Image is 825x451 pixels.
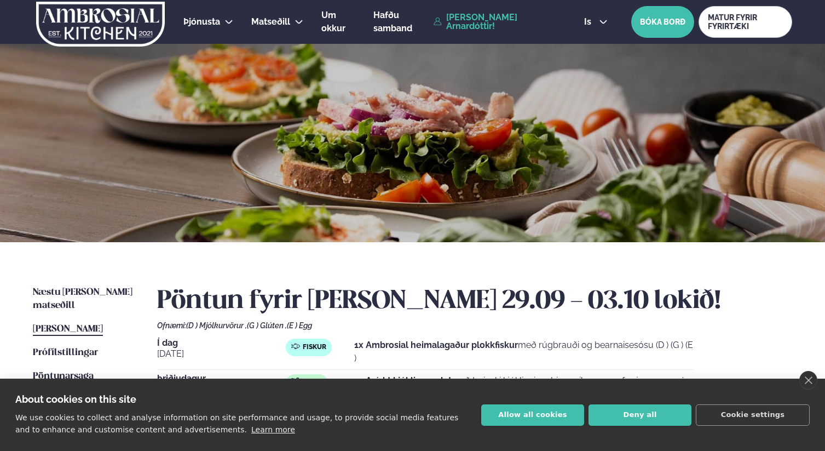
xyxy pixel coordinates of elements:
[589,404,691,426] button: Deny all
[303,343,326,352] span: Fiskur
[321,9,355,35] a: Um okkur
[33,372,94,381] span: Pöntunarsaga
[33,324,103,334] span: [PERSON_NAME]
[699,6,792,38] a: MATUR FYRIR FYRIRTÆKI
[354,374,694,401] p: með teriyaki kjúklingi, gulri papriku, sesamfræjum, mangó og engifer dressingu
[373,9,428,35] a: Hafðu samband
[33,346,98,359] a: Prófílstillingar
[696,404,810,426] button: Cookie settings
[287,321,312,330] span: (E ) Egg
[354,375,452,386] strong: 1x Asískt kjúklingasalat
[186,321,247,330] span: (D ) Mjólkurvörur ,
[157,286,792,317] h2: Pöntun fyrir [PERSON_NAME] 29.09 - 03.10 lokið!
[33,323,103,336] a: [PERSON_NAME]
[321,10,345,33] span: Um okkur
[33,348,98,357] span: Prófílstillingar
[631,6,694,38] button: BÓKA BORÐ
[157,374,286,383] span: þriðjudagur
[291,378,300,386] img: salad.svg
[35,2,166,47] img: logo
[373,10,412,33] span: Hafðu samband
[584,18,595,26] span: is
[575,18,616,26] button: is
[157,321,792,330] div: Ofnæmi:
[251,16,290,27] span: Matseðill
[15,413,458,434] p: We use cookies to collect and analyse information on site performance and usage, to provide socia...
[251,15,290,28] a: Matseðill
[33,286,135,312] a: Næstu [PERSON_NAME] matseðill
[157,339,286,347] span: Í dag
[33,370,94,383] a: Pöntunarsaga
[434,13,558,31] a: [PERSON_NAME] Arnardóttir!
[354,339,694,365] p: með rúgbrauði og bearnaisesósu (D ) (G ) (E )
[354,340,518,350] strong: 1x Ambrosial heimalagaður plokkfiskur
[481,404,584,426] button: Allow all cookies
[247,321,287,330] span: (G ) Glúten ,
[251,425,295,434] a: Learn more
[183,16,220,27] span: Þjónusta
[799,371,817,390] a: close
[183,15,220,28] a: Þjónusta
[33,288,132,310] span: Næstu [PERSON_NAME] matseðill
[157,347,286,361] span: [DATE]
[15,393,136,405] strong: About cookies on this site
[291,342,300,351] img: fish.svg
